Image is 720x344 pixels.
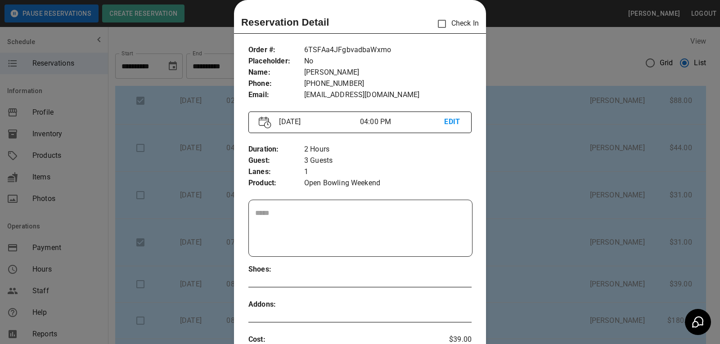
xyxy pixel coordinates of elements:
img: Vector [259,116,271,129]
p: Guest : [248,155,304,166]
p: 6TSFAa4JFgbvadbaWxmo [304,45,472,56]
p: Placeholder : [248,56,304,67]
p: Email : [248,89,304,101]
p: 1 [304,166,472,178]
p: [DATE] [275,116,360,127]
p: Product : [248,178,304,189]
p: Name : [248,67,304,78]
p: [PHONE_NUMBER] [304,78,472,89]
p: Open Bowling Weekend [304,178,472,189]
p: 04:00 PM [360,116,445,127]
p: No [304,56,472,67]
p: Order # : [248,45,304,56]
p: 3 Guests [304,155,472,166]
p: EDIT [444,116,461,128]
p: Duration : [248,144,304,155]
p: Reservation Detail [241,15,329,30]
p: Addons : [248,299,304,310]
p: Check In [432,14,479,33]
p: [PERSON_NAME] [304,67,472,78]
p: Shoes : [248,264,304,275]
p: [EMAIL_ADDRESS][DOMAIN_NAME] [304,89,472,101]
p: 2 Hours [304,144,472,155]
p: Phone : [248,78,304,89]
p: Lanes : [248,166,304,178]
